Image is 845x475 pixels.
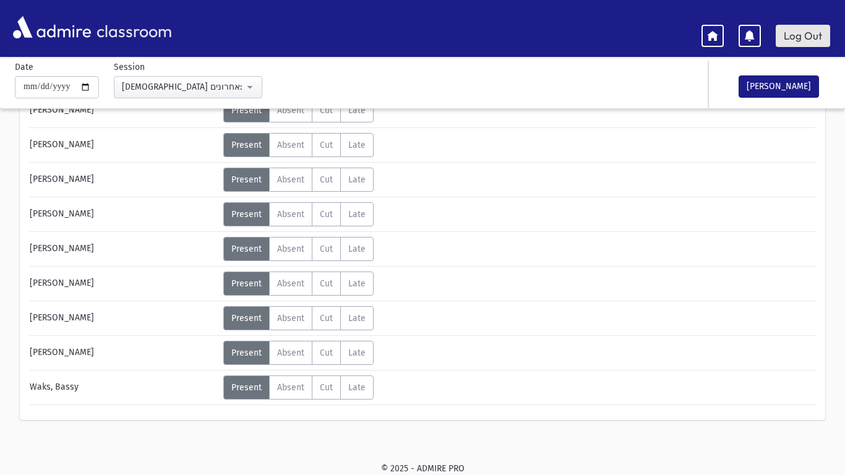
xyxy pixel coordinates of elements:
span: Late [348,278,366,289]
span: Present [231,140,262,150]
span: Present [231,209,262,220]
div: AttTypes [223,168,374,192]
span: Cut [320,209,333,220]
div: [DEMOGRAPHIC_DATA] אחרונים: [DEMOGRAPHIC_DATA](9:15AM-9:58AM) [122,80,244,93]
span: Late [348,313,366,323]
span: Absent [277,209,304,220]
div: [PERSON_NAME] [24,237,223,261]
div: [PERSON_NAME] [24,306,223,330]
div: [PERSON_NAME] [24,272,223,296]
span: Present [231,174,262,185]
span: Late [348,348,366,358]
span: Cut [320,105,333,116]
button: 11א-H-נביאים אחרונים: ירמיהו(9:15AM-9:58AM) [114,76,262,98]
span: Absent [277,105,304,116]
div: AttTypes [223,202,374,226]
div: AttTypes [223,375,374,400]
span: Absent [277,348,304,358]
span: Cut [320,313,333,323]
span: Present [231,105,262,116]
span: Absent [277,382,304,393]
div: AttTypes [223,98,374,122]
span: Cut [320,174,333,185]
span: Late [348,382,366,393]
div: [PERSON_NAME] [24,133,223,157]
span: classroom [94,11,172,44]
label: Date [15,61,33,74]
div: AttTypes [223,341,374,365]
span: Cut [320,244,333,254]
span: Absent [277,313,304,323]
span: Present [231,313,262,323]
span: Absent [277,174,304,185]
span: Cut [320,140,333,150]
div: [PERSON_NAME] [24,168,223,192]
span: Late [348,105,366,116]
div: Waks, Bassy [24,375,223,400]
span: Absent [277,140,304,150]
div: [PERSON_NAME] [24,98,223,122]
div: AttTypes [223,237,374,261]
span: Cut [320,382,333,393]
div: © 2025 - ADMIRE PRO [20,462,825,475]
span: Absent [277,244,304,254]
span: Absent [277,278,304,289]
span: Present [231,244,262,254]
button: [PERSON_NAME] [739,75,819,98]
div: AttTypes [223,133,374,157]
span: Present [231,382,262,393]
span: Late [348,174,366,185]
img: AdmirePro [10,13,94,41]
span: Present [231,278,262,289]
div: [PERSON_NAME] [24,341,223,365]
div: AttTypes [223,306,374,330]
span: Cut [320,278,333,289]
span: Present [231,348,262,358]
span: Late [348,140,366,150]
label: Session [114,61,145,74]
div: AttTypes [223,272,374,296]
span: Cut [320,348,333,358]
span: Late [348,244,366,254]
span: Late [348,209,366,220]
div: [PERSON_NAME] [24,202,223,226]
a: Log Out [776,25,830,47]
